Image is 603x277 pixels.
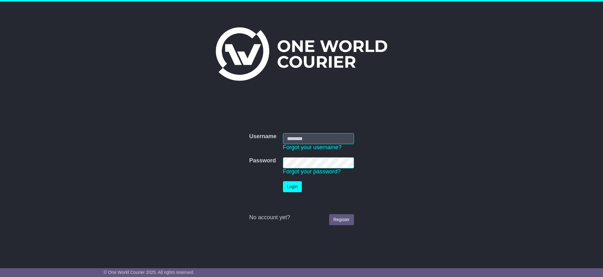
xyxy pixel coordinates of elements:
a: Forgot your password? [283,168,341,175]
a: Register [329,214,354,225]
div: No account yet? [249,214,354,221]
label: Username [249,133,276,140]
label: Password [249,157,276,164]
img: One World [216,27,387,81]
span: © One World Courier 2025. All rights reserved. [104,270,194,275]
button: Login [283,181,302,192]
a: Forgot your username? [283,144,342,150]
